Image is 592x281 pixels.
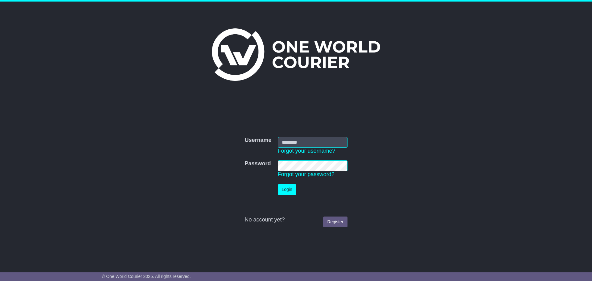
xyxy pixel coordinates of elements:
div: No account yet? [245,217,347,223]
img: One World [212,28,380,81]
button: Login [278,184,296,195]
span: © One World Courier 2025. All rights reserved. [102,274,191,279]
a: Register [323,217,347,227]
label: Username [245,137,271,144]
a: Forgot your username? [278,148,335,154]
label: Password [245,160,271,167]
a: Forgot your password? [278,171,335,177]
